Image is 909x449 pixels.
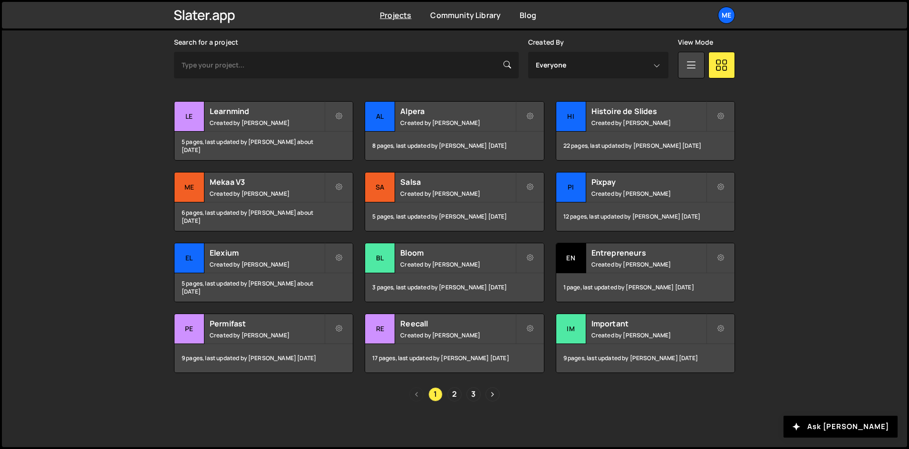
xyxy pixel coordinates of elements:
[556,243,586,273] div: En
[783,416,898,438] button: Ask [PERSON_NAME]
[591,106,706,116] h2: Histoire de Slides
[556,344,735,373] div: 9 pages, last updated by [PERSON_NAME] [DATE]
[591,260,706,268] small: Created by [PERSON_NAME]
[174,202,353,231] div: 6 pages, last updated by [PERSON_NAME] about [DATE]
[365,314,395,344] div: Re
[365,273,543,302] div: 3 pages, last updated by [PERSON_NAME] [DATE]
[485,387,500,401] a: Next page
[210,260,324,268] small: Created by [PERSON_NAME]
[520,10,536,20] a: Blog
[210,119,324,127] small: Created by [PERSON_NAME]
[430,10,501,20] a: Community Library
[591,331,706,339] small: Created by [PERSON_NAME]
[365,172,544,231] a: Sa Salsa Created by [PERSON_NAME] 5 pages, last updated by [PERSON_NAME] [DATE]
[210,331,324,339] small: Created by [PERSON_NAME]
[174,243,353,302] a: El Elexium Created by [PERSON_NAME] 5 pages, last updated by [PERSON_NAME] about [DATE]
[400,331,515,339] small: Created by [PERSON_NAME]
[174,172,353,231] a: Me Mekaa V3 Created by [PERSON_NAME] 6 pages, last updated by [PERSON_NAME] about [DATE]
[556,172,735,231] a: Pi Pixpay Created by [PERSON_NAME] 12 pages, last updated by [PERSON_NAME] [DATE]
[210,318,324,329] h2: Permifast
[365,344,543,373] div: 17 pages, last updated by [PERSON_NAME] [DATE]
[210,248,324,258] h2: Elexium
[556,202,735,231] div: 12 pages, last updated by [PERSON_NAME] [DATE]
[528,38,564,46] label: Created By
[400,106,515,116] h2: Alpera
[365,202,543,231] div: 5 pages, last updated by [PERSON_NAME] [DATE]
[466,387,481,401] a: Page 3
[365,101,544,161] a: Al Alpera Created by [PERSON_NAME] 8 pages, last updated by [PERSON_NAME] [DATE]
[556,101,735,161] a: Hi Histoire de Slides Created by [PERSON_NAME] 22 pages, last updated by [PERSON_NAME] [DATE]
[400,260,515,268] small: Created by [PERSON_NAME]
[174,314,353,373] a: Pe Permifast Created by [PERSON_NAME] 9 pages, last updated by [PERSON_NAME] [DATE]
[591,318,706,329] h2: Important
[400,119,515,127] small: Created by [PERSON_NAME]
[365,243,395,273] div: Bl
[556,132,735,160] div: 22 pages, last updated by [PERSON_NAME] [DATE]
[400,248,515,258] h2: Bloom
[400,318,515,329] h2: Reecall
[591,248,706,258] h2: Entrepreneurs
[210,177,324,187] h2: Mekaa V3
[174,344,353,373] div: 9 pages, last updated by [PERSON_NAME] [DATE]
[174,38,238,46] label: Search for a project
[591,190,706,198] small: Created by [PERSON_NAME]
[174,132,353,160] div: 5 pages, last updated by [PERSON_NAME] about [DATE]
[400,177,515,187] h2: Salsa
[210,190,324,198] small: Created by [PERSON_NAME]
[174,243,204,273] div: El
[174,273,353,302] div: 5 pages, last updated by [PERSON_NAME] about [DATE]
[591,119,706,127] small: Created by [PERSON_NAME]
[556,273,735,302] div: 1 page, last updated by [PERSON_NAME] [DATE]
[365,132,543,160] div: 8 pages, last updated by [PERSON_NAME] [DATE]
[556,172,586,202] div: Pi
[556,314,586,344] div: Im
[380,10,411,20] a: Projects
[174,387,735,401] div: Pagination
[718,7,735,24] a: Me
[174,101,353,161] a: Le Learnmind Created by [PERSON_NAME] 5 pages, last updated by [PERSON_NAME] about [DATE]
[174,172,204,202] div: Me
[556,102,586,132] div: Hi
[591,177,706,187] h2: Pixpay
[400,190,515,198] small: Created by [PERSON_NAME]
[365,243,544,302] a: Bl Bloom Created by [PERSON_NAME] 3 pages, last updated by [PERSON_NAME] [DATE]
[365,102,395,132] div: Al
[174,314,204,344] div: Pe
[174,52,519,78] input: Type your project...
[678,38,713,46] label: View Mode
[556,314,735,373] a: Im Important Created by [PERSON_NAME] 9 pages, last updated by [PERSON_NAME] [DATE]
[365,314,544,373] a: Re Reecall Created by [PERSON_NAME] 17 pages, last updated by [PERSON_NAME] [DATE]
[365,172,395,202] div: Sa
[556,243,735,302] a: En Entrepreneurs Created by [PERSON_NAME] 1 page, last updated by [PERSON_NAME] [DATE]
[210,106,324,116] h2: Learnmind
[447,387,462,401] a: Page 2
[174,102,204,132] div: Le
